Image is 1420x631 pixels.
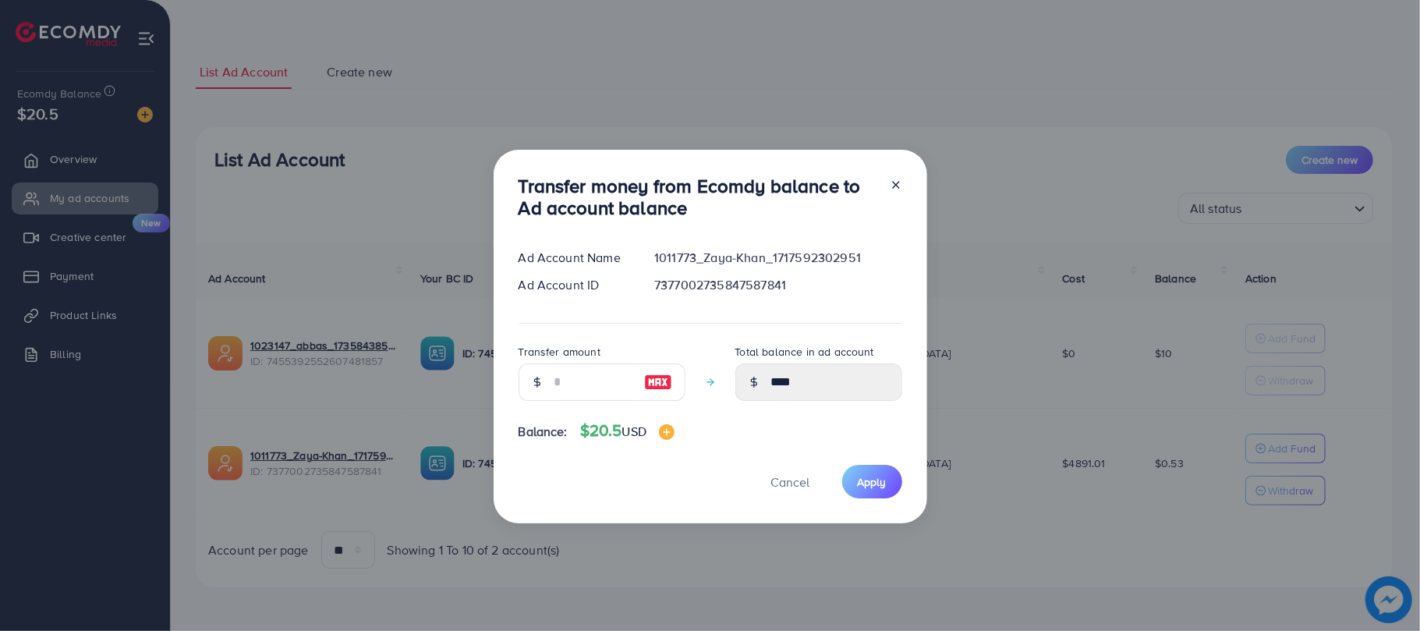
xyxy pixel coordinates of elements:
[752,465,830,498] button: Cancel
[659,424,675,440] img: image
[644,373,672,392] img: image
[842,465,902,498] button: Apply
[642,276,914,294] div: 7377002735847587841
[519,344,600,360] label: Transfer amount
[735,344,874,360] label: Total balance in ad account
[771,473,810,491] span: Cancel
[580,421,675,441] h4: $20.5
[506,249,643,267] div: Ad Account Name
[642,249,914,267] div: 1011773_Zaya-Khan_1717592302951
[519,175,877,220] h3: Transfer money from Ecomdy balance to Ad account balance
[858,474,887,490] span: Apply
[519,423,568,441] span: Balance:
[506,276,643,294] div: Ad Account ID
[622,423,646,440] span: USD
